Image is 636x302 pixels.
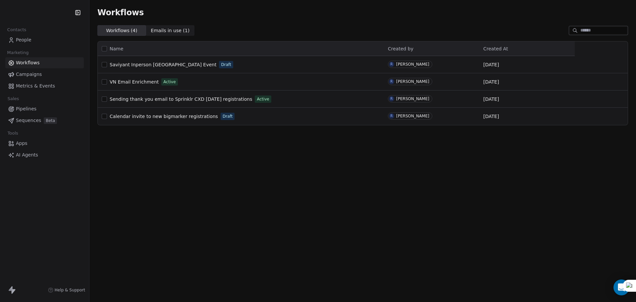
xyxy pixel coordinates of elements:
[110,79,159,85] span: VN Email Enrichment
[110,61,216,68] a: Saviyant Inperson [GEOGRAPHIC_DATA] Event
[5,81,84,91] a: Metrics & Events
[16,59,40,66] span: Workflows
[16,36,31,43] span: People
[16,151,38,158] span: AI Agents
[48,287,85,293] a: Help & Support
[257,96,269,102] span: Active
[613,279,629,295] div: Open Intercom Messenger
[5,103,84,114] a: Pipelines
[396,79,429,84] div: [PERSON_NAME]
[5,34,84,45] a: People
[483,61,499,68] span: [DATE]
[483,46,508,51] span: Created At
[391,113,393,119] div: R
[163,79,176,85] span: Active
[483,113,499,120] span: [DATE]
[44,117,57,124] span: Beta
[391,96,393,101] div: R
[16,117,41,124] span: Sequences
[221,62,231,68] span: Draft
[396,114,429,118] div: [PERSON_NAME]
[396,62,429,67] div: [PERSON_NAME]
[16,83,55,90] span: Metrics & Events
[110,62,216,67] span: Saviyant Inperson [GEOGRAPHIC_DATA] Event
[483,96,499,102] span: [DATE]
[223,113,233,119] span: Draft
[5,150,84,160] a: AI Agents
[110,113,218,120] a: Calendar invite to new bigmarker registrations
[16,140,27,147] span: Apps
[97,8,144,17] span: Workflows
[55,287,85,293] span: Help & Support
[391,62,393,67] div: R
[16,71,42,78] span: Campaigns
[4,48,31,58] span: Marketing
[110,96,252,102] a: Sending thank you email to Sprinklr CXD [DATE] registrations
[5,69,84,80] a: Campaigns
[4,25,29,35] span: Contacts
[388,46,413,51] span: Created by
[110,79,159,85] a: VN Email Enrichment
[483,79,499,85] span: [DATE]
[5,94,22,104] span: Sales
[5,128,21,138] span: Tools
[396,96,429,101] div: [PERSON_NAME]
[5,57,84,68] a: Workflows
[5,138,84,149] a: Apps
[16,105,36,112] span: Pipelines
[110,45,123,52] span: Name
[5,115,84,126] a: SequencesBeta
[391,79,393,84] div: R
[151,27,189,34] span: Emails in use ( 1 )
[110,114,218,119] span: Calendar invite to new bigmarker registrations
